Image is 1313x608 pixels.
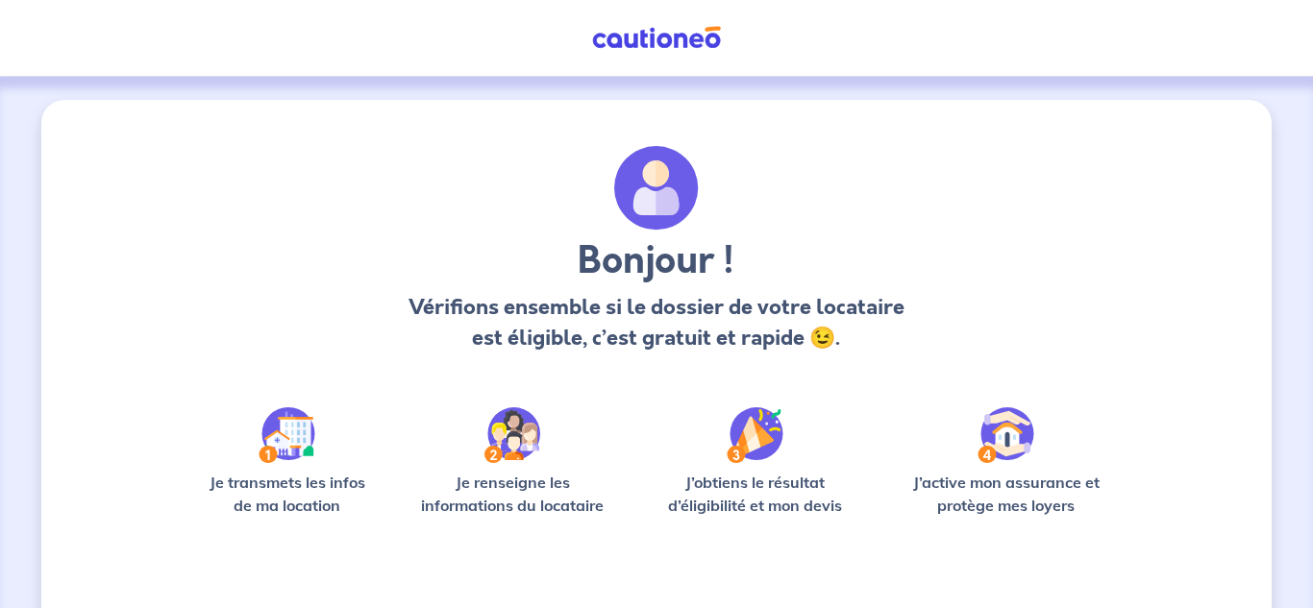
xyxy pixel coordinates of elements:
h3: Bonjour ! [403,238,909,284]
p: J’obtiens le résultat d’éligibilité et mon devis [647,471,864,517]
img: /static/c0a346edaed446bb123850d2d04ad552/Step-2.svg [484,407,540,463]
p: Je transmets les infos de ma location [195,471,379,517]
p: Je renseigne les informations du locataire [409,471,616,517]
img: /static/bfff1cf634d835d9112899e6a3df1a5d/Step-4.svg [978,407,1034,463]
p: J’active mon assurance et protège mes loyers [894,471,1118,517]
p: Vérifions ensemble si le dossier de votre locataire est éligible, c’est gratuit et rapide 😉. [403,292,909,353]
img: /static/90a569abe86eec82015bcaae536bd8e6/Step-1.svg [259,407,315,463]
img: /static/f3e743aab9439237c3e2196e4328bba9/Step-3.svg [727,407,783,463]
img: Cautioneo [584,26,729,50]
img: archivate [614,146,699,231]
